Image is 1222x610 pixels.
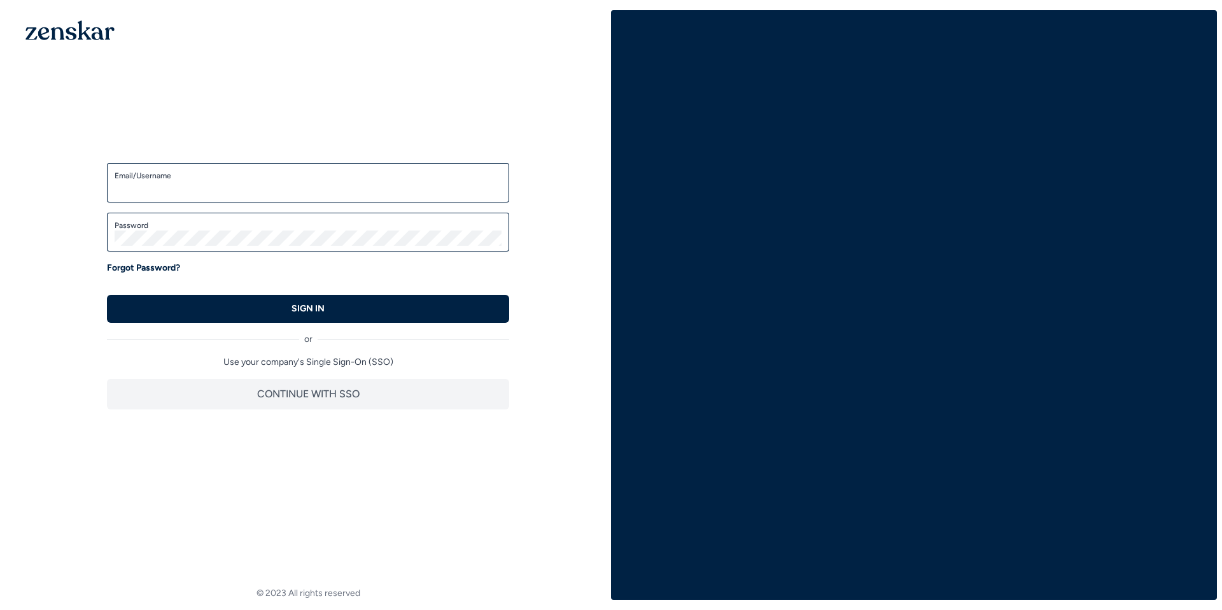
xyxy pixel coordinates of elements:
img: 1OGAJ2xQqyY4LXKgY66KYq0eOWRCkrZdAb3gUhuVAqdWPZE9SRJmCz+oDMSn4zDLXe31Ii730ItAGKgCKgCCgCikA4Av8PJUP... [25,20,115,40]
button: CONTINUE WITH SSO [107,379,509,409]
a: Forgot Password? [107,262,180,274]
div: or [107,323,509,346]
footer: © 2023 All rights reserved [5,587,611,600]
p: SIGN IN [291,302,325,315]
p: Use your company's Single Sign-On (SSO) [107,356,509,369]
button: SIGN IN [107,295,509,323]
label: Password [115,220,502,231]
label: Email/Username [115,171,502,181]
